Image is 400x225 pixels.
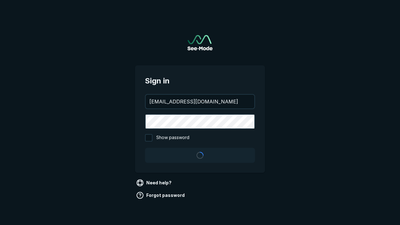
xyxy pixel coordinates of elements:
input: your@email.com [146,95,254,108]
a: Go to sign in [187,35,212,50]
span: Show password [156,134,189,142]
a: Forgot password [135,190,187,200]
a: Need help? [135,178,174,188]
img: See-Mode Logo [187,35,212,50]
span: Sign in [145,75,255,87]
